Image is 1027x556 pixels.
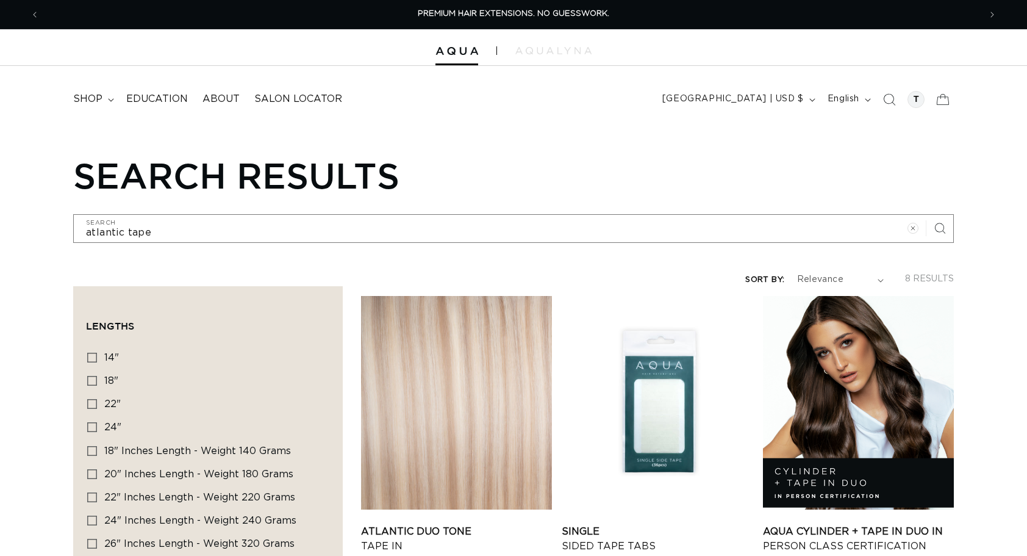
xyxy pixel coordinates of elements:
a: AQUA Cylinder + Tape in Duo In Person Class Certification [763,524,954,554]
span: 20" Inches length - Weight 180 grams [104,469,293,479]
a: Single Sided Tape Tabs [562,524,753,554]
span: 14" [104,353,119,363]
span: [GEOGRAPHIC_DATA] | USD $ [662,93,804,106]
span: shop [73,93,102,106]
span: Education [126,93,188,106]
button: Previous announcement [21,3,48,26]
span: 22" Inches length - Weight 220 grams [104,493,295,502]
button: Clear search term [900,215,926,242]
span: Salon Locator [254,93,342,106]
button: English [820,88,876,111]
input: Search [74,215,953,242]
button: [GEOGRAPHIC_DATA] | USD $ [655,88,820,111]
span: 8 results [905,275,954,283]
img: aqualyna.com [515,47,592,54]
a: Atlantic Duo Tone Tape In [361,524,552,554]
span: 18" [104,376,118,386]
span: Lengths [86,320,134,331]
summary: Search [876,86,903,113]
summary: Lengths (0 selected) [86,299,330,343]
span: 18" Inches length - Weight 140 grams [104,446,291,456]
a: Salon Locator [247,85,349,113]
h1: Search results [73,154,954,196]
a: Education [119,85,195,113]
span: 26" Inches length - Weight 320 grams [104,539,295,549]
summary: shop [66,85,119,113]
button: Search [926,215,953,242]
span: English [828,93,859,106]
img: Aqua Hair Extensions [435,47,478,56]
span: 24" Inches length - Weight 240 grams [104,516,296,525]
a: About [195,85,247,113]
span: PREMIUM HAIR EXTENSIONS. NO GUESSWORK. [418,10,609,18]
span: 24" [104,422,121,432]
button: Next announcement [979,3,1006,26]
span: 22" [104,399,121,409]
label: Sort by: [745,276,784,284]
span: About [202,93,240,106]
